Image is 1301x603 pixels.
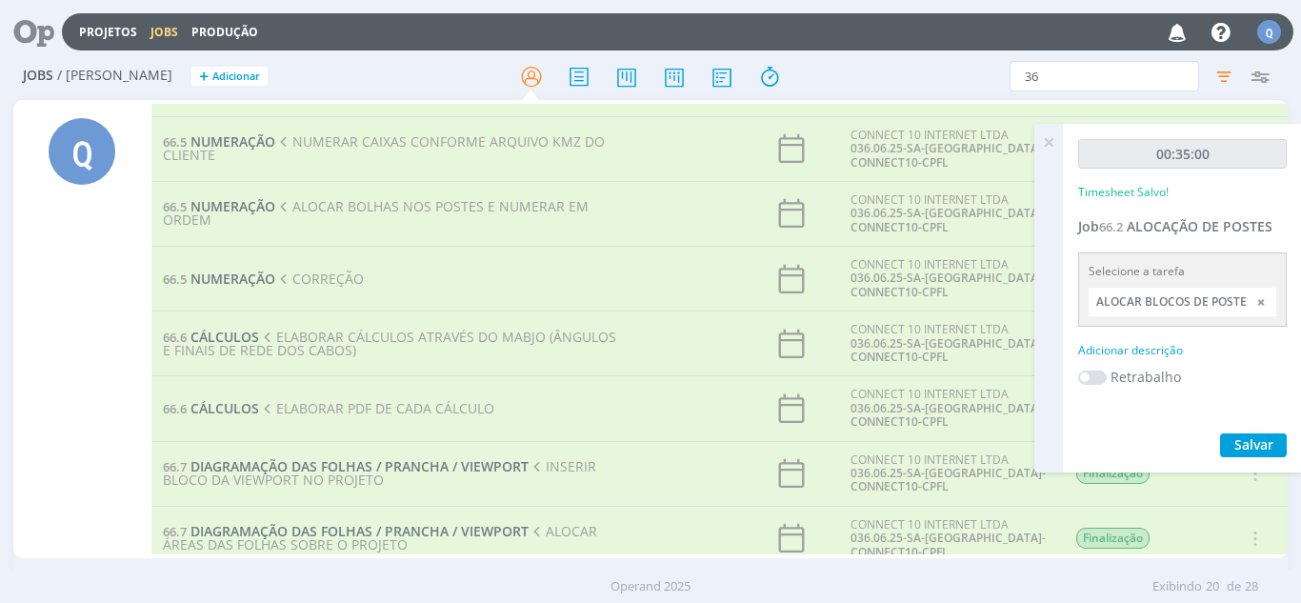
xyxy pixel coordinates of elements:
[1234,435,1273,453] span: Salvar
[1099,218,1123,235] span: 66.2
[851,530,1046,559] a: 036.06.25-SA-[GEOGRAPHIC_DATA]-CONNECT10-CPFL
[163,198,187,215] span: 66.5
[186,25,264,40] button: Produção
[49,118,115,185] div: Q
[259,399,494,417] span: ELABORAR PDF DE CADA CÁLCULO
[191,24,258,40] a: Produção
[191,67,268,87] button: +Adicionar
[73,25,143,40] button: Projetos
[190,328,259,346] span: CÁLCULOS
[851,335,1046,365] a: 036.06.25-SA-[GEOGRAPHIC_DATA]-CONNECT10-CPFL
[163,400,187,417] span: 66.6
[163,523,187,540] span: 66.7
[190,522,529,540] span: DIAGRAMAÇÃO DAS FOLHAS / PRANCHA / VIEWPORT
[145,25,184,40] button: Jobs
[199,67,209,87] span: +
[163,328,259,346] a: 66.6CÁLCULOS
[163,270,275,288] a: 66.5NUMERAÇÃO
[163,197,275,215] a: 66.5NUMERAÇÃO
[163,457,529,475] a: 66.7DIAGRAMAÇÃO DAS FOLHAS / PRANCHA / VIEWPORT
[1076,463,1150,484] span: Finalização
[163,132,275,151] a: 66.5NUMERAÇÃO
[851,140,1046,170] a: 036.06.25-SA-[GEOGRAPHIC_DATA]-CONNECT10-CPFL
[190,197,275,215] span: NUMERAÇÃO
[79,24,137,40] a: Projetos
[163,132,605,164] span: NUMERAR CAIXAS CONFORME ARQUIVO KMZ DO CLIENTE
[851,193,1047,234] div: CONNECT 10 INTERNET LTDA
[163,197,589,229] span: ALOCAR BOLHAS NOS POSTES E NUMERAR EM ORDEM
[1256,15,1282,49] button: Q
[851,465,1046,494] a: 036.06.25-SA-[GEOGRAPHIC_DATA]-CONNECT10-CPFL
[212,70,260,83] span: Adicionar
[851,258,1047,299] div: CONNECT 10 INTERNET LTDA
[275,270,364,288] span: CORREÇÃO
[1227,577,1241,596] span: de
[851,270,1046,299] a: 036.06.25-SA-[GEOGRAPHIC_DATA]-CONNECT10-CPFL
[1010,61,1199,91] input: Busca
[163,133,187,151] span: 66.5
[163,522,529,540] a: 66.7DIAGRAMAÇÃO DAS FOLHAS / PRANCHA / VIEWPORT
[163,399,259,417] a: 66.6CÁLCULOS
[851,323,1047,364] div: CONNECT 10 INTERNET LTDA
[163,458,187,475] span: 66.7
[1078,342,1287,359] div: Adicionar descrição
[1245,577,1258,596] span: 28
[1111,367,1181,387] label: Retrabalho
[1127,217,1272,235] span: ALOCAÇÃO DE POSTES
[851,129,1047,170] div: CONNECT 10 INTERNET LTDA
[1152,577,1202,596] span: Exibindo
[57,68,172,84] span: / [PERSON_NAME]
[190,132,275,151] span: NUMERAÇÃO
[163,328,616,359] span: ELABORAR CÁLCULOS ATRAVÉS DO MABJO (ÂNGULOS E FINAIS DE REDE DOS CABOS)
[163,329,187,346] span: 66.6
[851,205,1046,234] a: 036.06.25-SA-[GEOGRAPHIC_DATA]-CONNECT10-CPFL
[1078,184,1169,201] p: Timesheet Salvo!
[163,271,187,288] span: 66.5
[851,518,1047,559] div: CONNECT 10 INTERNET LTDA
[851,388,1047,429] div: CONNECT 10 INTERNET LTDA
[190,399,259,417] span: CÁLCULOS
[1257,20,1281,44] div: Q
[1076,528,1150,549] span: Finalização
[163,522,597,553] span: ALOCAR ÁREAS DAS FOLHAS SOBRE O PROJETO
[190,270,275,288] span: NUMERAÇÃO
[163,457,596,489] span: INSERIR BLOCO DA VIEWPORT NO PROJETO
[1220,433,1287,457] button: Salvar
[1089,263,1276,280] div: Selecione a tarefa
[23,68,53,84] span: Jobs
[1206,577,1219,596] span: 20
[1078,217,1272,235] a: Job66.2ALOCAÇÃO DE POSTES
[851,400,1046,430] a: 036.06.25-SA-[GEOGRAPHIC_DATA]-CONNECT10-CPFL
[851,453,1047,494] div: CONNECT 10 INTERNET LTDA
[851,64,1047,105] div: CONNECT 10 INTERNET LTDA
[150,24,178,40] a: Jobs
[190,457,529,475] span: DIAGRAMAÇÃO DAS FOLHAS / PRANCHA / VIEWPORT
